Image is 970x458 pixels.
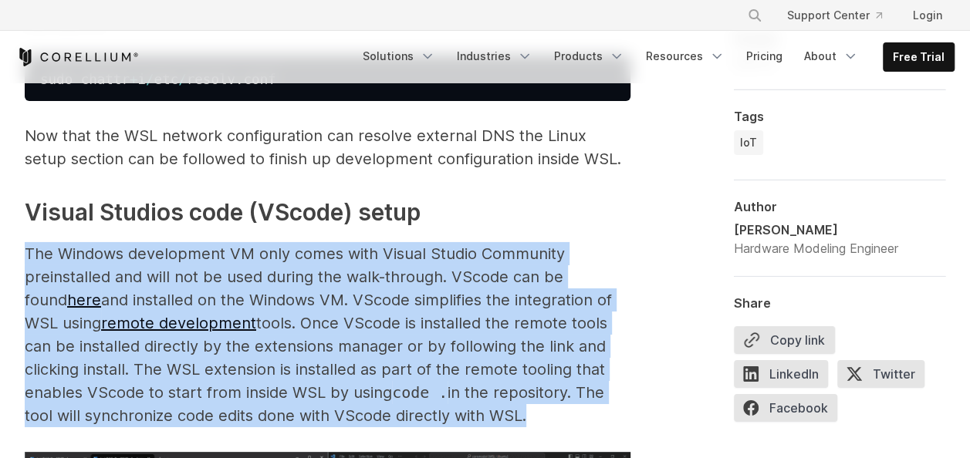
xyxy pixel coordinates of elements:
[25,126,621,168] span: Now that the WSL network configuration can resolve external DNS the Linux setup section can be fo...
[25,314,607,402] span: tools. Once VScode is installed the remote tools can be installed directly by the extensions mana...
[734,199,945,214] div: Author
[25,291,612,332] span: and installed on the Windows VM. VScode simplifies the integration of WSL using
[25,383,604,425] span: in the repository. The tool will synchronize code edits done with VScode directly with WSL.
[448,42,542,70] a: Industries
[837,360,934,394] a: Twitter
[837,360,924,388] span: Twitter
[392,383,448,402] code: code .
[734,360,837,394] a: LinkedIn
[741,2,769,29] button: Search
[795,42,867,70] a: About
[734,109,945,124] div: Tags
[734,130,763,155] a: IoT
[734,221,898,239] div: [PERSON_NAME]
[353,42,955,72] div: Navigation Menu
[101,314,256,332] a: remote development
[901,2,955,29] a: Login
[16,48,139,66] a: Corellium Home
[25,244,565,309] span: The Windows development VM only comes with Visual Studio Community preinstalled and will not be u...
[637,42,734,70] a: Resources
[734,394,847,428] a: Facebook
[25,195,630,230] h3: Visual Studios code (VScode) setup
[728,2,955,29] div: Navigation Menu
[734,239,898,258] div: Hardware Modeling Engineer
[737,42,792,70] a: Pricing
[734,295,945,311] div: Share
[545,42,634,70] a: Products
[884,43,954,71] a: Free Trial
[67,291,101,309] a: here
[353,42,444,70] a: Solutions
[734,360,828,388] span: LinkedIn
[734,326,835,354] button: Copy link
[775,2,894,29] a: Support Center
[734,394,837,422] span: Facebook
[740,135,757,150] span: IoT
